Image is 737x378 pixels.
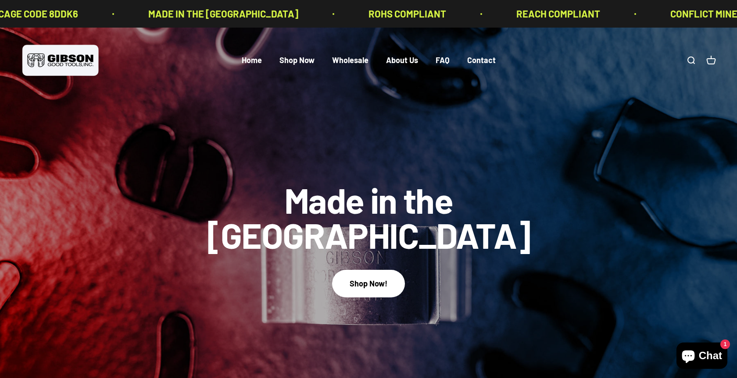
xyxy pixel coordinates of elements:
a: Home [242,56,262,65]
a: Shop Now [279,56,315,65]
inbox-online-store-chat: Shopify online store chat [674,343,730,371]
p: ROHS COMPLIANT [363,6,441,21]
div: Shop Now! [350,277,387,290]
a: FAQ [436,56,450,65]
p: MADE IN THE [GEOGRAPHIC_DATA] [143,6,293,21]
p: REACH COMPLIANT [511,6,595,21]
a: About Us [386,56,418,65]
button: Shop Now! [332,270,405,297]
a: Wholesale [332,56,368,65]
split-lines: Made in the [GEOGRAPHIC_DATA] [197,214,540,256]
a: Contact [467,56,496,65]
